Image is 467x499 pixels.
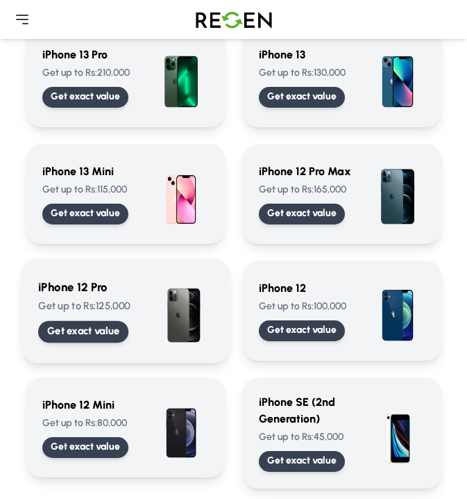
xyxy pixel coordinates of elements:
p: Get up to Rs: 45,000 [259,430,359,444]
p: Get exact value [51,206,120,220]
img: iPhone 12 Pro [155,276,213,346]
h3: iPhone 12 Pro Max [259,163,359,180]
img: iPhone 13 Mini [153,161,209,227]
p: Get exact value [267,206,337,220]
p: Get exact value [267,323,337,337]
img: iPhone 13 Pro [153,44,209,111]
img: iPhone 12 [370,277,425,344]
h3: iPhone 12 Pro [38,279,143,296]
h3: iPhone 12 [259,280,359,297]
h3: iPhone 13 Mini [42,163,142,180]
h3: iPhone 12 Mini [42,397,142,414]
p: Get up to Rs: 125,000 [38,299,143,313]
p: Get up to Rs: 210,000 [42,66,142,80]
h3: iPhone 13 Pro [42,47,142,63]
img: iPhone 12 Mini [153,394,209,461]
p: Get exact value [267,454,337,468]
p: Get up to Rs: 115,000 [42,183,142,197]
p: Get up to Rs: 80,000 [42,416,142,430]
p: Get exact value [46,324,119,338]
p: Get exact value [51,90,120,104]
img: iPhone SE (2nd Generation) [370,400,425,466]
h3: iPhone SE (2nd Generation) [259,394,359,427]
img: iPhone 13 [370,44,425,111]
p: Get exact value [51,440,120,454]
p: Get up to Rs: 165,000 [259,183,359,197]
p: Get exact value [267,90,337,104]
p: Get up to Rs: 130,000 [259,66,359,80]
h3: iPhone 13 [259,47,359,63]
img: iPhone 12 Pro Max [370,161,425,227]
p: Get up to Rs: 100,000 [259,300,359,313]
